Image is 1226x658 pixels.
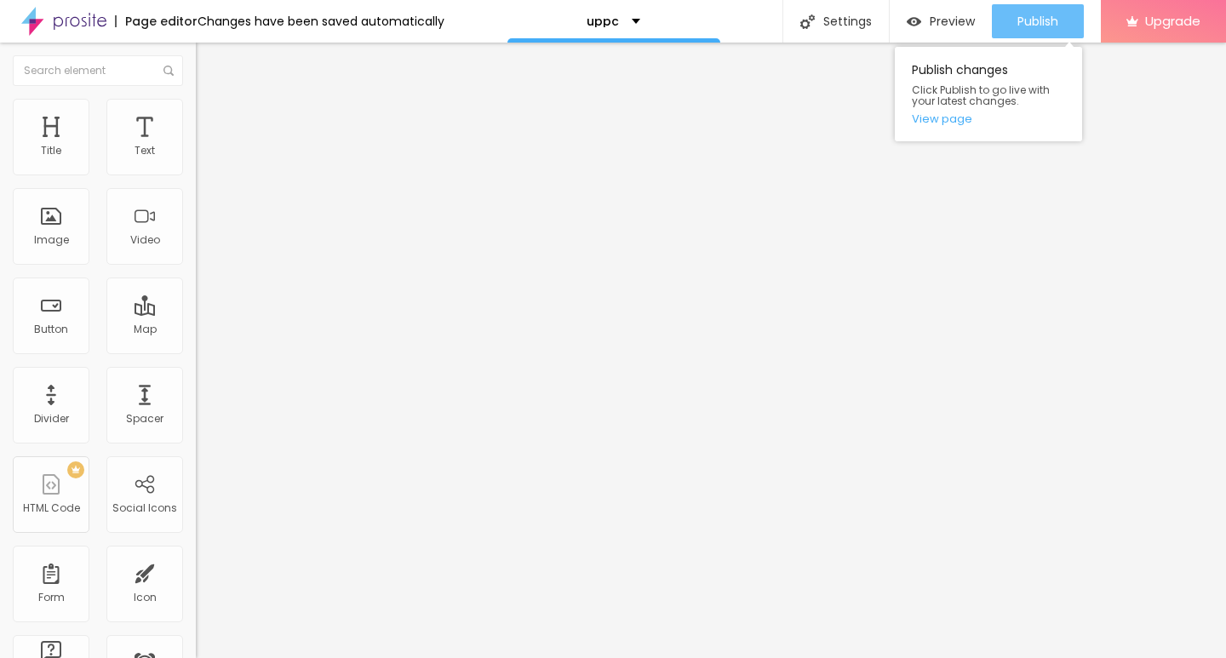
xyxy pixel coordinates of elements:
p: uppc [587,15,619,27]
div: Publish changes [895,47,1082,141]
div: Spacer [126,413,163,425]
button: Preview [890,4,992,38]
img: Icone [800,14,815,29]
div: Title [41,145,61,157]
div: Divider [34,413,69,425]
span: Upgrade [1145,14,1200,28]
div: HTML Code [23,502,80,514]
div: Page editor [115,15,198,27]
div: Text [135,145,155,157]
span: Preview [930,14,975,28]
div: Button [34,323,68,335]
div: Icon [134,592,157,604]
div: Form [38,592,65,604]
img: Icone [163,66,174,76]
div: Image [34,234,69,246]
button: Publish [992,4,1084,38]
span: Publish [1017,14,1058,28]
span: Click Publish to go live with your latest changes. [912,84,1065,106]
div: Changes have been saved automatically [198,15,444,27]
a: View page [912,113,1065,124]
input: Search element [13,55,183,86]
div: Video [130,234,160,246]
div: Map [134,323,157,335]
img: view-1.svg [907,14,921,29]
div: Social Icons [112,502,177,514]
